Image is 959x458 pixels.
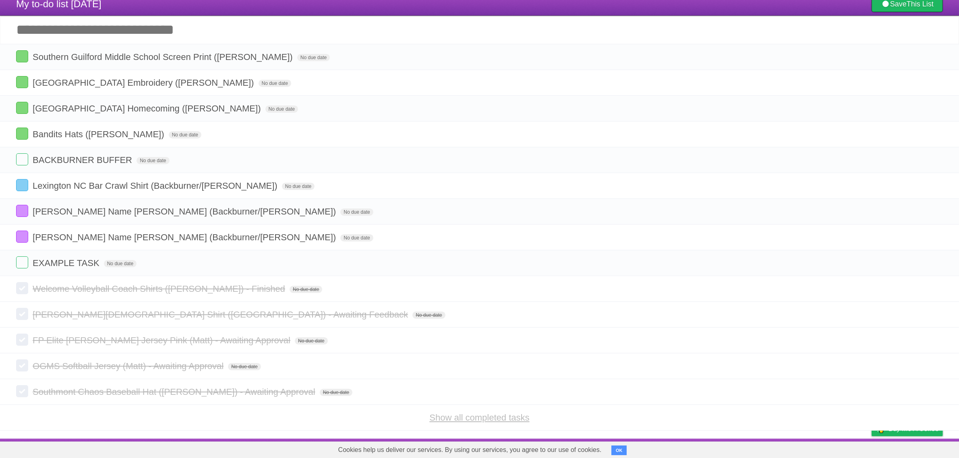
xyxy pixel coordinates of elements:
[104,260,137,267] span: No due date
[412,312,445,319] span: No due date
[33,284,287,294] span: Welcome Volleyball Coach Shirts ([PERSON_NAME]) - Finished
[16,179,28,191] label: Done
[16,102,28,114] label: Done
[169,131,201,138] span: No due date
[611,446,627,455] button: OK
[16,282,28,294] label: Done
[290,286,322,293] span: No due date
[340,208,373,216] span: No due date
[228,363,261,370] span: No due date
[33,206,338,217] span: [PERSON_NAME] Name [PERSON_NAME] (Backburner/[PERSON_NAME])
[16,385,28,397] label: Done
[297,54,330,61] span: No due date
[16,50,28,62] label: Done
[16,153,28,165] label: Done
[340,234,373,241] span: No due date
[16,308,28,320] label: Done
[16,205,28,217] label: Done
[265,105,298,113] span: No due date
[889,422,939,436] span: Buy me a coffee
[137,157,169,164] span: No due date
[259,80,291,87] span: No due date
[892,441,943,456] a: Suggest a feature
[429,413,529,423] a: Show all completed tasks
[33,232,338,242] span: [PERSON_NAME] Name [PERSON_NAME] (Backburner/[PERSON_NAME])
[330,442,610,458] span: Cookies help us deliver our services. By using our services, you agree to our use of cookies.
[33,361,226,371] span: OGMS Softball Jersey (Matt) - Awaiting Approval
[764,441,781,456] a: About
[33,335,292,345] span: FP Elite [PERSON_NAME] Jersey Pink (Matt) - Awaiting Approval
[791,441,824,456] a: Developers
[33,181,280,191] span: Lexington NC Bar Crawl Shirt (Backburner/[PERSON_NAME])
[33,155,134,165] span: BACKBURNER BUFFER
[282,183,315,190] span: No due date
[33,103,263,113] span: [GEOGRAPHIC_DATA] Homecoming ([PERSON_NAME])
[16,334,28,346] label: Done
[33,309,410,320] span: [PERSON_NAME][DEMOGRAPHIC_DATA] Shirt ([GEOGRAPHIC_DATA]) - Awaiting Feedback
[16,256,28,268] label: Done
[295,337,327,345] span: No due date
[33,129,166,139] span: Bandits Hats ([PERSON_NAME])
[16,128,28,140] label: Done
[861,441,882,456] a: Privacy
[33,52,295,62] span: Southern Guilford Middle School Screen Print ([PERSON_NAME])
[320,389,352,396] span: No due date
[16,76,28,88] label: Done
[834,441,851,456] a: Terms
[33,78,256,88] span: [GEOGRAPHIC_DATA] Embroidery ([PERSON_NAME])
[33,258,101,268] span: EXAMPLE TASK
[16,231,28,243] label: Done
[33,387,317,397] span: Southmont Chaos Baseball Hat ([PERSON_NAME]) - Awaiting Approval
[16,359,28,371] label: Done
